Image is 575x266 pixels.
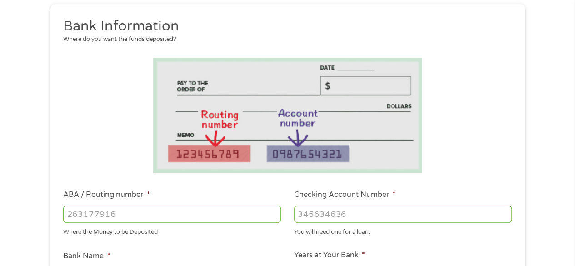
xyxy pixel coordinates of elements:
[153,58,422,173] img: Routing number location
[294,251,365,260] label: Years at Your Bank
[63,190,150,200] label: ABA / Routing number
[63,35,505,44] div: Where do you want the funds deposited?
[294,206,512,223] input: 345634636
[63,251,110,261] label: Bank Name
[63,206,281,223] input: 263177916
[294,225,512,237] div: You will need one for a loan.
[63,225,281,237] div: Where the Money to be Deposited
[294,190,395,200] label: Checking Account Number
[63,17,505,35] h2: Bank Information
